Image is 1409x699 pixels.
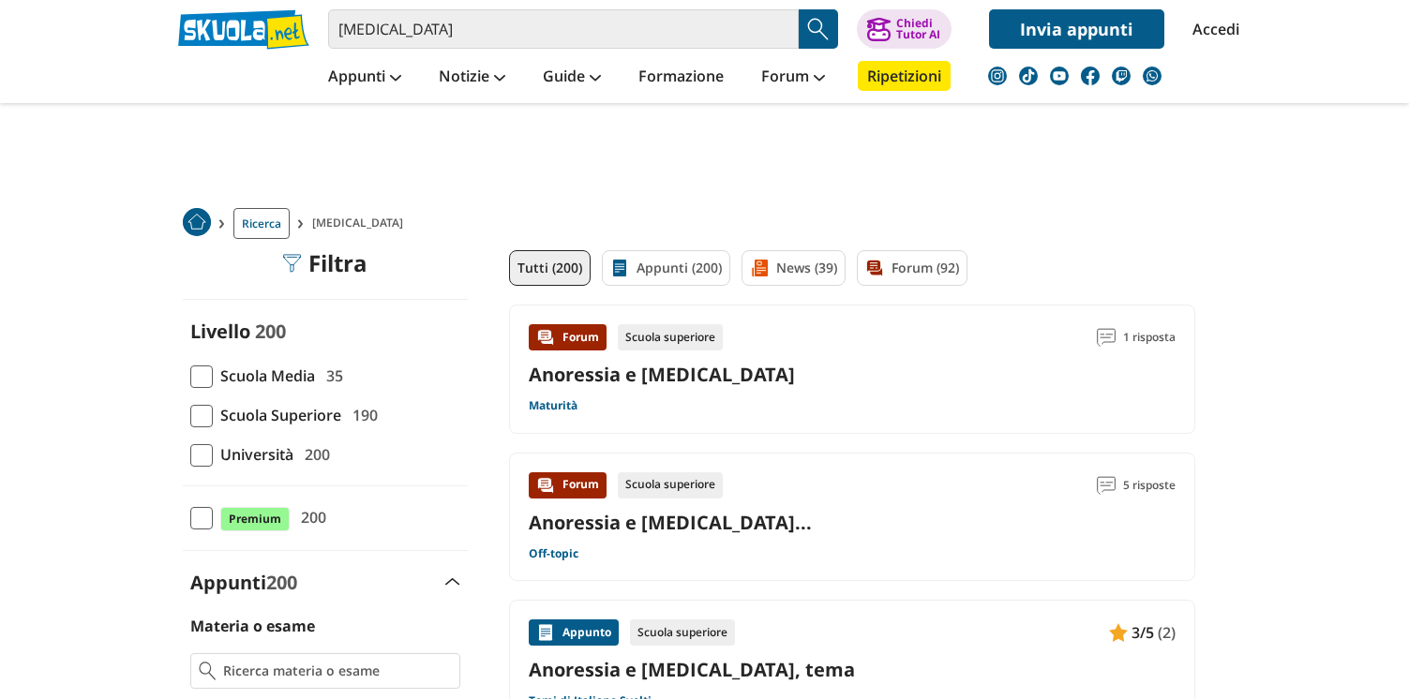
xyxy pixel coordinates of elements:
[538,61,606,95] a: Guide
[1097,476,1116,495] img: Commenti lettura
[1097,328,1116,347] img: Commenti lettura
[1132,620,1154,645] span: 3/5
[610,259,629,277] img: Appunti filtro contenuto
[536,476,555,495] img: Forum contenuto
[896,18,940,40] div: Chiedi Tutor AI
[750,259,769,277] img: News filtro contenuto
[529,619,619,646] div: Appunto
[190,570,297,595] label: Appunti
[293,505,326,529] span: 200
[190,319,250,344] label: Livello
[529,398,577,413] a: Maturità
[529,657,1176,682] a: Anoressia e [MEDICAL_DATA], tema
[1158,620,1176,645] span: (2)
[1123,324,1176,350] span: 1 risposta
[312,208,411,239] span: [MEDICAL_DATA]
[509,250,591,286] a: Tutti (200)
[1123,472,1176,498] span: 5 risposte
[345,403,378,427] span: 190
[536,328,555,347] img: Forum contenuto
[529,472,607,498] div: Forum
[319,364,343,388] span: 35
[989,9,1164,49] a: Invia appunti
[213,403,341,427] span: Scuola Superiore
[255,319,286,344] span: 200
[183,208,211,236] img: Home
[865,259,884,277] img: Forum filtro contenuto
[799,9,838,49] button: Search Button
[1143,67,1162,85] img: WhatsApp
[618,472,723,498] div: Scuola superiore
[1109,623,1128,642] img: Appunti contenuto
[297,442,330,467] span: 200
[857,9,952,49] button: ChiediTutor AI
[804,15,832,43] img: Cerca appunti, riassunti o versioni
[602,250,730,286] a: Appunti (200)
[323,61,406,95] a: Appunti
[434,61,510,95] a: Notizie
[1112,67,1131,85] img: twitch
[757,61,830,95] a: Forum
[233,208,290,239] a: Ricerca
[529,362,795,387] a: Anoressia e [MEDICAL_DATA]
[445,578,460,586] img: Apri e chiudi sezione
[220,507,290,531] span: Premium
[857,250,967,286] a: Forum (92)
[858,61,951,91] a: Ripetizioni
[988,67,1007,85] img: instagram
[282,250,367,276] div: Filtra
[1192,9,1232,49] a: Accedi
[634,61,728,95] a: Formazione
[529,324,607,350] div: Forum
[213,364,315,388] span: Scuola Media
[630,619,735,646] div: Scuola superiore
[328,9,799,49] input: Cerca appunti, riassunti o versioni
[183,208,211,239] a: Home
[618,324,723,350] div: Scuola superiore
[213,442,293,467] span: Università
[1019,67,1038,85] img: tiktok
[223,662,451,680] input: Ricerca materia o esame
[282,254,301,273] img: Filtra filtri mobile
[529,546,578,561] a: Off-topic
[199,662,217,680] img: Ricerca materia o esame
[1050,67,1069,85] img: youtube
[1081,67,1100,85] img: facebook
[742,250,846,286] a: News (39)
[529,510,812,535] a: Anoressia e [MEDICAL_DATA]...
[266,570,297,595] span: 200
[536,623,555,642] img: Appunti contenuto
[190,616,315,636] label: Materia o esame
